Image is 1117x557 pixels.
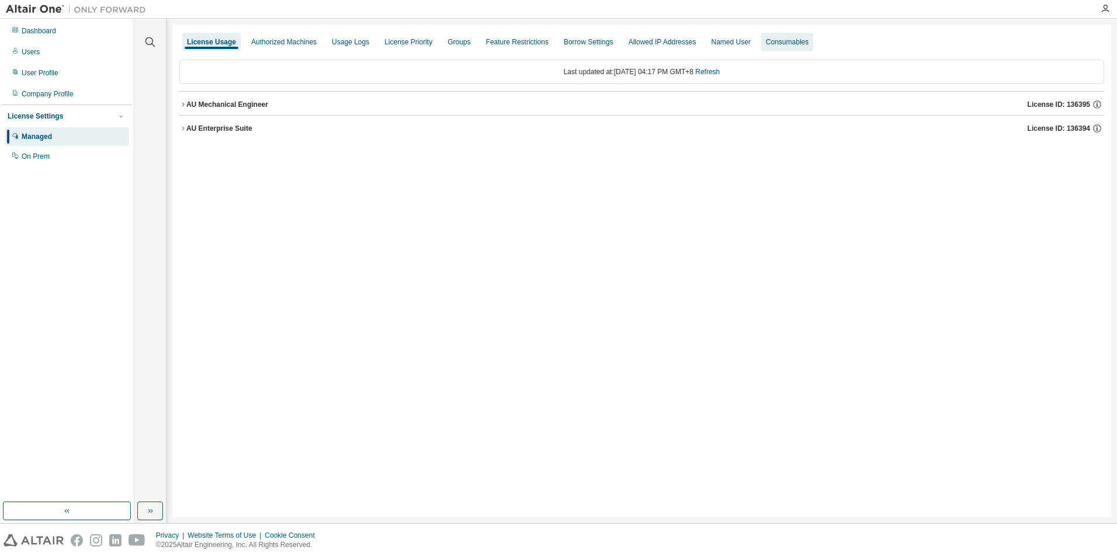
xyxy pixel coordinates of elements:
button: AU Mechanical EngineerLicense ID: 136395 [179,92,1104,117]
div: Allowed IP Addresses [629,37,696,47]
div: User Profile [22,68,58,78]
div: Dashboard [22,26,56,36]
img: Altair One [6,4,152,15]
div: License Priority [384,37,432,47]
div: Users [22,47,40,57]
div: License Settings [8,112,63,121]
div: Last updated at: [DATE] 04:17 PM GMT+8 [179,60,1104,84]
button: AU Enterprise SuiteLicense ID: 136394 [179,116,1104,141]
p: © 2025 Altair Engineering, Inc. All Rights Reserved. [156,540,322,550]
div: Feature Restrictions [486,37,549,47]
div: Company Profile [22,89,74,99]
div: Website Terms of Use [188,531,265,540]
div: On Prem [22,152,50,161]
img: instagram.svg [90,534,102,546]
div: Managed [22,132,52,141]
div: Authorized Machines [251,37,317,47]
img: youtube.svg [129,534,145,546]
div: Usage Logs [332,37,369,47]
div: License Usage [187,37,236,47]
a: Refresh [695,68,720,76]
span: License ID: 136394 [1028,124,1090,133]
div: Consumables [766,37,809,47]
div: Named User [711,37,750,47]
div: Cookie Consent [265,531,321,540]
div: Groups [448,37,470,47]
div: AU Mechanical Engineer [186,100,268,109]
div: Borrow Settings [564,37,613,47]
img: altair_logo.svg [4,534,64,546]
span: License ID: 136395 [1028,100,1090,109]
img: linkedin.svg [109,534,122,546]
div: Privacy [156,531,188,540]
img: facebook.svg [71,534,83,546]
div: AU Enterprise Suite [186,124,252,133]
